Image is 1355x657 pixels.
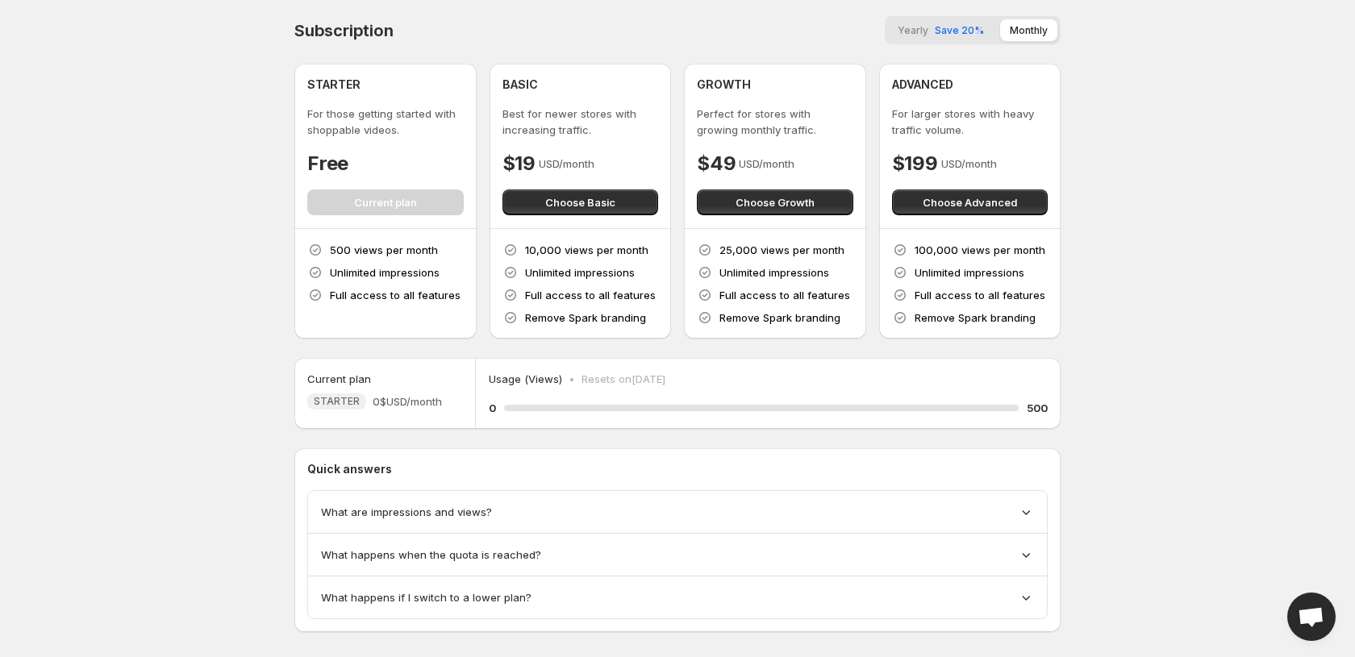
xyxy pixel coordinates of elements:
[697,189,853,215] button: Choose Growth
[739,156,794,172] p: USD/month
[321,589,532,605] span: What happens if I switch to a lower plan?
[898,24,928,36] span: Yearly
[941,156,997,172] p: USD/month
[307,461,1048,477] p: Quick answers
[525,310,646,326] p: Remove Spark branding
[1287,593,1336,641] div: Open chat
[525,287,656,303] p: Full access to all features
[736,194,815,210] span: Choose Growth
[888,19,994,41] button: YearlySave 20%
[307,77,361,93] h4: STARTER
[697,106,853,138] p: Perfect for stores with growing monthly traffic.
[525,264,635,281] p: Unlimited impressions
[923,194,1017,210] span: Choose Advanced
[892,106,1049,138] p: For larger stores with heavy traffic volume.
[539,156,594,172] p: USD/month
[330,264,440,281] p: Unlimited impressions
[321,504,492,520] span: What are impressions and views?
[294,21,394,40] h4: Subscription
[525,242,648,258] p: 10,000 views per month
[915,242,1045,258] p: 100,000 views per month
[915,264,1024,281] p: Unlimited impressions
[719,242,844,258] p: 25,000 views per month
[892,151,938,177] h4: $199
[697,77,751,93] h4: GROWTH
[373,393,442,410] span: 0$ USD/month
[502,151,536,177] h4: $19
[719,264,829,281] p: Unlimited impressions
[697,151,736,177] h4: $49
[545,194,615,210] span: Choose Basic
[502,106,659,138] p: Best for newer stores with increasing traffic.
[502,189,659,215] button: Choose Basic
[307,151,348,177] h4: Free
[489,400,496,416] h5: 0
[1027,400,1048,416] h5: 500
[892,189,1049,215] button: Choose Advanced
[307,371,371,387] h5: Current plan
[935,24,984,36] span: Save 20%
[330,242,438,258] p: 500 views per month
[321,547,541,563] span: What happens when the quota is reached?
[307,106,464,138] p: For those getting started with shoppable videos.
[502,77,538,93] h4: BASIC
[1000,19,1057,41] button: Monthly
[330,287,461,303] p: Full access to all features
[719,310,840,326] p: Remove Spark branding
[314,395,360,408] span: STARTER
[569,371,575,387] p: •
[582,371,665,387] p: Resets on [DATE]
[892,77,953,93] h4: ADVANCED
[719,287,850,303] p: Full access to all features
[915,287,1045,303] p: Full access to all features
[915,310,1036,326] p: Remove Spark branding
[489,371,562,387] p: Usage (Views)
